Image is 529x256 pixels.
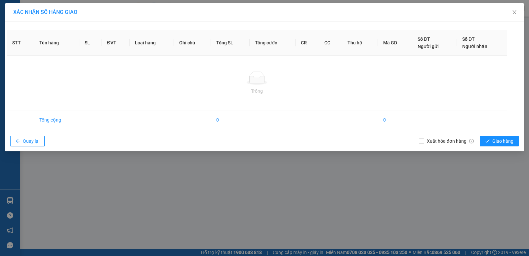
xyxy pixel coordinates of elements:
[174,30,211,56] th: Ghi chú
[418,44,439,49] span: Người gửi
[12,87,502,95] div: Trống
[13,9,77,15] span: XÁC NHẬN SỐ HÀNG GIAO
[492,137,513,145] span: Giao hàng
[211,111,250,129] td: 0
[34,30,80,56] th: Tên hàng
[34,111,80,129] td: Tổng cộng
[485,139,490,144] span: check
[378,111,412,129] td: 0
[296,30,319,56] th: CR
[10,136,45,146] button: arrow-leftQuay lại
[480,136,519,146] button: checkGiao hàng
[418,36,430,42] span: Số ĐT
[319,30,342,56] th: CC
[23,137,39,145] span: Quay lại
[211,30,250,56] th: Tổng SL
[130,30,174,56] th: Loại hàng
[462,36,475,42] span: Số ĐT
[462,44,487,49] span: Người nhận
[79,30,102,56] th: SL
[469,139,474,143] span: info-circle
[250,30,296,56] th: Tổng cước
[102,30,130,56] th: ĐVT
[424,137,476,145] span: Xuất hóa đơn hàng
[342,30,378,56] th: Thu hộ
[16,139,20,144] span: arrow-left
[505,3,524,22] button: Close
[512,10,517,15] span: close
[378,30,412,56] th: Mã GD
[7,30,34,56] th: STT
